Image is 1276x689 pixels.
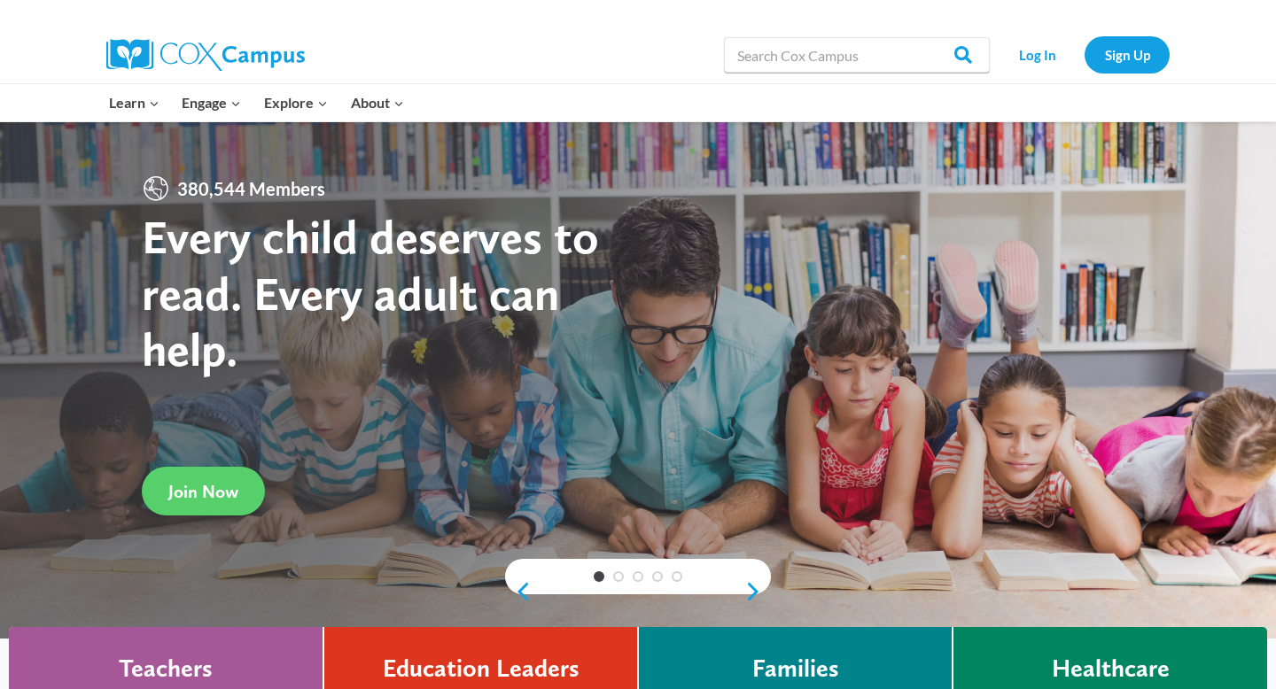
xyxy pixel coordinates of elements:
h4: Teachers [119,654,213,684]
nav: Primary Navigation [97,84,415,121]
a: previous [505,581,532,602]
a: next [744,581,771,602]
img: Cox Campus [106,39,305,71]
a: 1 [594,571,604,582]
span: Join Now [168,481,238,502]
a: 4 [652,571,663,582]
a: 3 [633,571,643,582]
a: Join Now [142,467,265,515]
a: 2 [613,571,624,582]
span: Engage [182,91,241,114]
span: Explore [264,91,328,114]
nav: Secondary Navigation [999,36,1170,73]
input: Search Cox Campus [724,37,990,73]
a: 5 [672,571,682,582]
h4: Healthcare [1052,654,1170,684]
span: About [351,91,404,114]
a: Log In [999,36,1076,73]
strong: Every child deserves to read. Every adult can help. [142,208,599,377]
a: Sign Up [1085,36,1170,73]
h4: Families [752,654,839,684]
h4: Education Leaders [383,654,580,684]
div: content slider buttons [505,574,771,609]
span: 380,544 Members [170,174,332,203]
span: Learn [109,91,159,114]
